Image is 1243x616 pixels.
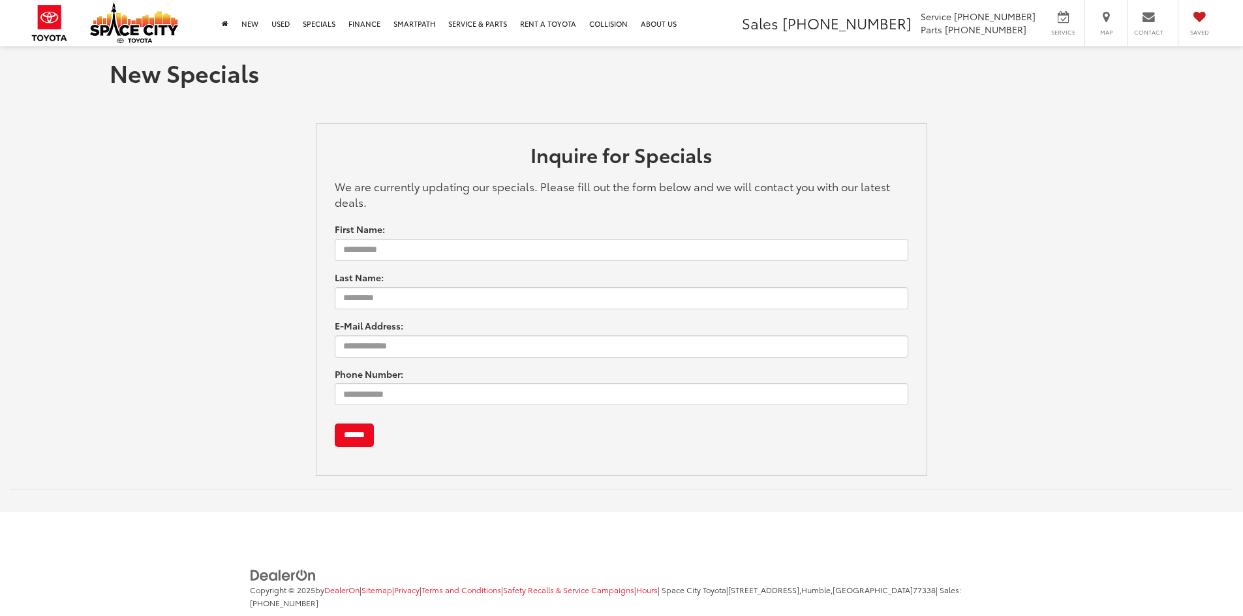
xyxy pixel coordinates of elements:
span: | [420,584,501,595]
span: Copyright © 2025 [250,584,315,595]
label: Phone Number: [335,367,403,380]
span: [PHONE_NUMBER] [945,23,1026,36]
span: [PHONE_NUMBER] [250,597,318,608]
a: Safety Recalls & Service Campaigns, Opens in a new tab [503,584,634,595]
img: Space City Toyota [90,3,178,43]
label: Last Name: [335,271,384,284]
span: Service [921,10,951,23]
h2: Inquire for Specials [335,144,909,172]
span: | [501,584,634,595]
span: Parts [921,23,942,36]
span: Humble, [801,584,833,595]
label: First Name: [335,223,385,236]
span: | [726,584,936,595]
a: DealerOn Home Page [324,584,360,595]
span: [PHONE_NUMBER] [954,10,1036,23]
a: Terms and Conditions [422,584,501,595]
span: | [634,584,658,595]
span: | Space City Toyota [658,584,726,595]
span: | [392,584,420,595]
img: DealerOn [250,568,316,583]
span: Map [1092,28,1120,37]
span: Contact [1134,28,1163,37]
a: Privacy [394,584,420,595]
h1: New Specials [110,59,1134,85]
span: | [360,584,392,595]
span: Saved [1185,28,1214,37]
p: We are currently updating our specials. Please fill out the form below and we will contact you wi... [335,178,909,209]
span: | Sales: [250,584,961,608]
span: [GEOGRAPHIC_DATA] [833,584,913,595]
span: Service [1049,28,1078,37]
span: [PHONE_NUMBER] [782,12,912,33]
a: DealerOn [250,567,316,580]
span: Sales [742,12,778,33]
span: [STREET_ADDRESS], [728,584,801,595]
label: E-Mail Address: [335,319,403,332]
a: Hours [636,584,658,595]
span: 77338 [913,584,936,595]
a: Sitemap [361,584,392,595]
span: by [315,584,360,595]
